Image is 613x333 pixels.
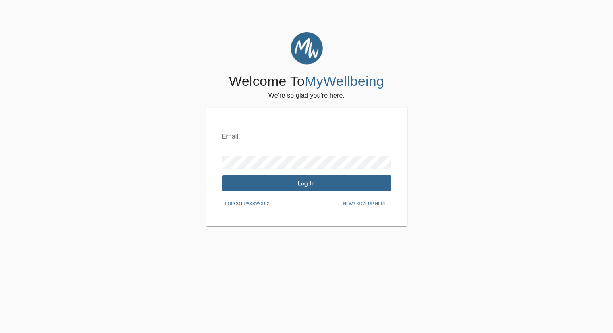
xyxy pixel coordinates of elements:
[291,32,323,65] img: MyWellbeing
[222,198,274,210] button: Forgot password?
[340,198,391,210] button: New? Sign up here.
[222,200,274,206] a: Forgot password?
[268,90,345,101] h6: We're so glad you're here.
[225,180,388,187] span: Log In
[225,200,271,208] span: Forgot password?
[229,73,384,90] h4: Welcome To
[222,175,391,191] button: Log In
[343,200,388,208] span: New? Sign up here.
[305,73,384,89] span: MyWellbeing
